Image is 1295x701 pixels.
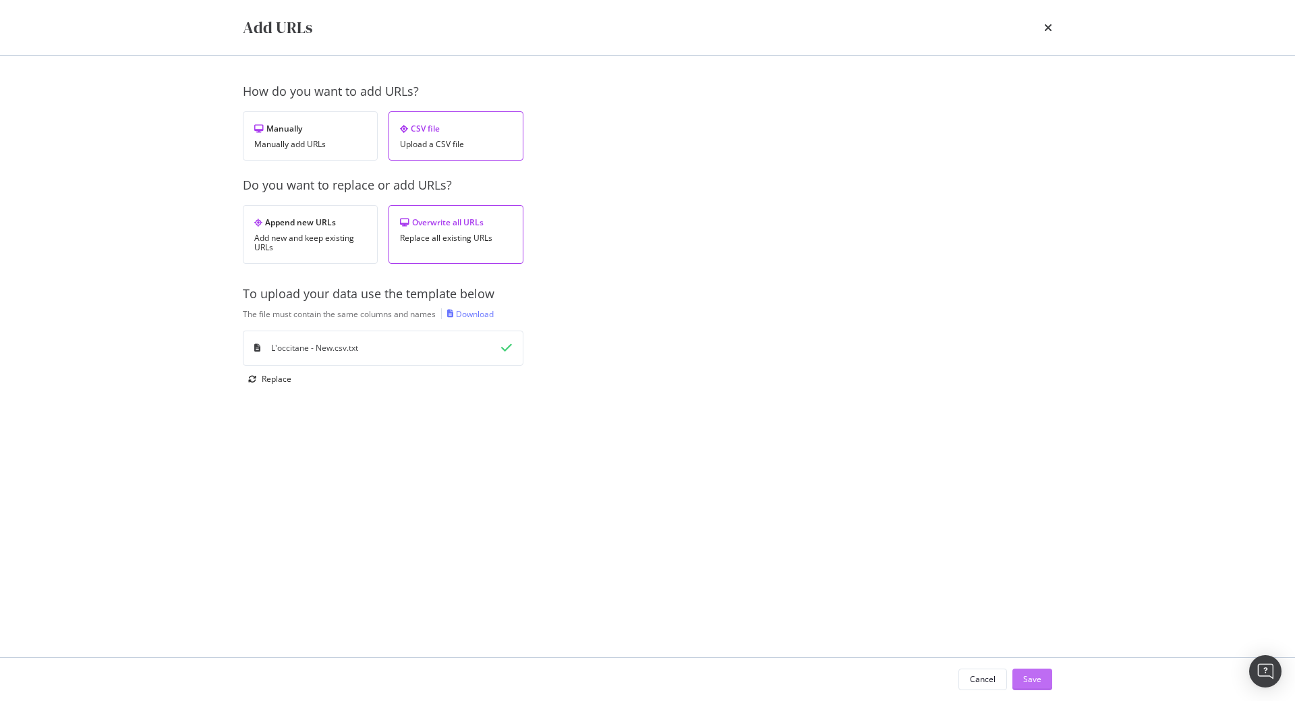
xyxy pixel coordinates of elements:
[262,373,291,385] div: Replace
[400,123,512,134] div: CSV file
[1249,655,1282,688] div: Open Intercom Messenger
[400,217,512,228] div: Overwrite all URLs
[254,217,366,228] div: Append new URLs
[400,233,512,243] div: Replace all existing URLs
[254,233,366,252] div: Add new and keep existing URLs
[1023,673,1041,685] div: Save
[254,140,366,149] div: Manually add URLs
[958,669,1007,690] button: Cancel
[254,123,366,134] div: Manually
[447,308,494,320] a: Download
[243,16,312,39] div: Add URLs
[243,308,436,320] div: The file must contain the same columns and names
[1044,16,1052,39] div: times
[456,308,494,320] div: Download
[970,673,996,685] div: Cancel
[400,140,512,149] div: Upload a CSV file
[243,177,1052,194] div: Do you want to replace or add URLs?
[243,368,291,390] button: Replace
[271,342,358,354] div: L'occitane - New.csv.txt
[243,285,1052,303] div: To upload your data use the template below
[243,83,1052,101] div: How do you want to add URLs?
[1012,669,1052,690] button: Save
